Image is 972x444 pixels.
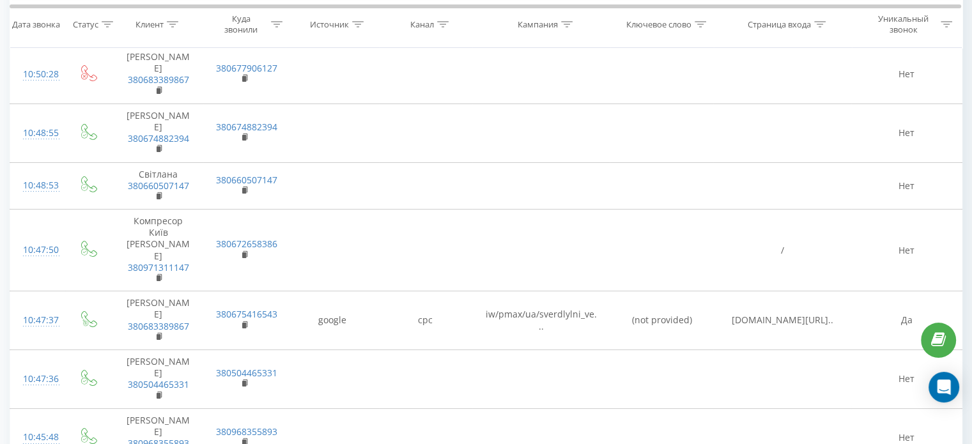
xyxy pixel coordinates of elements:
[851,349,962,408] td: Нет
[732,314,833,326] span: [DOMAIN_NAME][URL]..
[23,62,52,87] div: 10:50:28
[128,180,189,192] a: 380660507147
[12,19,60,29] div: Дата звонка
[929,372,959,402] div: Open Intercom Messenger
[215,13,268,35] div: Куда звонили
[23,308,52,333] div: 10:47:37
[23,367,52,392] div: 10:47:36
[128,73,189,86] a: 380683389867
[216,174,277,186] a: 380660507147
[23,173,52,198] div: 10:48:53
[851,45,962,104] td: Нет
[216,62,277,74] a: 380677906127
[610,291,713,350] td: (not provided)
[216,425,277,438] a: 380968355893
[851,162,962,210] td: Нет
[379,291,472,350] td: cpc
[128,132,189,144] a: 380674882394
[73,19,98,29] div: Статус
[23,121,52,146] div: 10:48:55
[869,13,937,35] div: Уникальный звонок
[216,238,277,250] a: 380672658386
[216,121,277,133] a: 380674882394
[135,19,164,29] div: Клиент
[713,210,851,291] td: /
[518,19,558,29] div: Кампания
[626,19,691,29] div: Ключевое слово
[216,367,277,379] a: 380504465331
[748,19,811,29] div: Страница входа
[113,349,203,408] td: [PERSON_NAME]
[128,320,189,332] a: 380683389867
[286,291,379,350] td: google
[486,308,597,332] span: iw/pmax/ua/sverdlylni_ve...
[128,261,189,273] a: 380971311147
[216,308,277,320] a: 380675416543
[113,162,203,210] td: Світлана
[113,210,203,291] td: Компресор Київ [PERSON_NAME]
[851,210,962,291] td: Нет
[128,378,189,390] a: 380504465331
[851,291,962,350] td: Да
[113,291,203,350] td: [PERSON_NAME]
[310,19,349,29] div: Источник
[851,103,962,162] td: Нет
[410,19,434,29] div: Канал
[113,103,203,162] td: [PERSON_NAME]
[113,45,203,104] td: [PERSON_NAME]
[23,238,52,263] div: 10:47:50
